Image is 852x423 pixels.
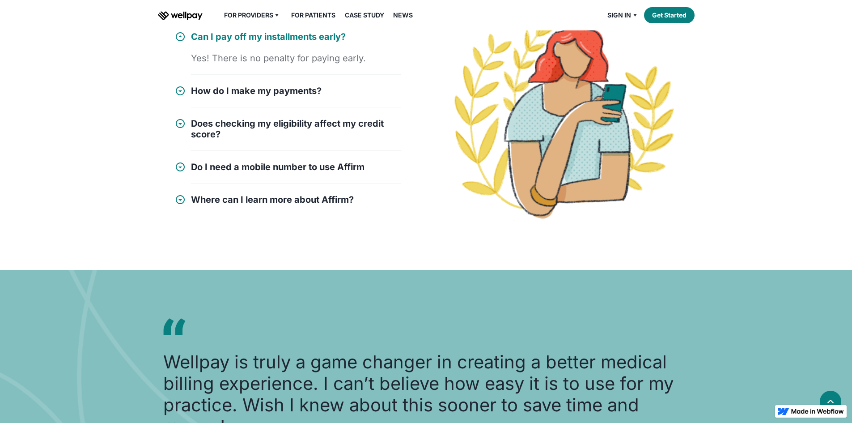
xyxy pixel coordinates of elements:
[388,10,418,21] a: News
[191,85,322,96] h4: How do I make my payments?
[791,409,844,414] img: Made in Webflow
[644,7,695,23] a: Get Started
[191,162,365,172] h4: Do I need a mobile number to use Affirm
[607,10,631,21] div: Sign in
[191,118,401,140] h4: Does checking my eligibility affect my credit score?
[191,31,346,42] h4: Can I pay off my installments early?
[158,10,203,21] a: home
[191,53,401,64] div: Yes! There is no penalty for paying early.
[602,10,644,21] div: Sign in
[339,10,390,21] a: Case Study
[191,194,354,205] h4: Where can I learn more about Affirm?
[286,10,341,21] a: For Patients
[219,10,286,21] div: For Providers
[224,10,273,21] div: For Providers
